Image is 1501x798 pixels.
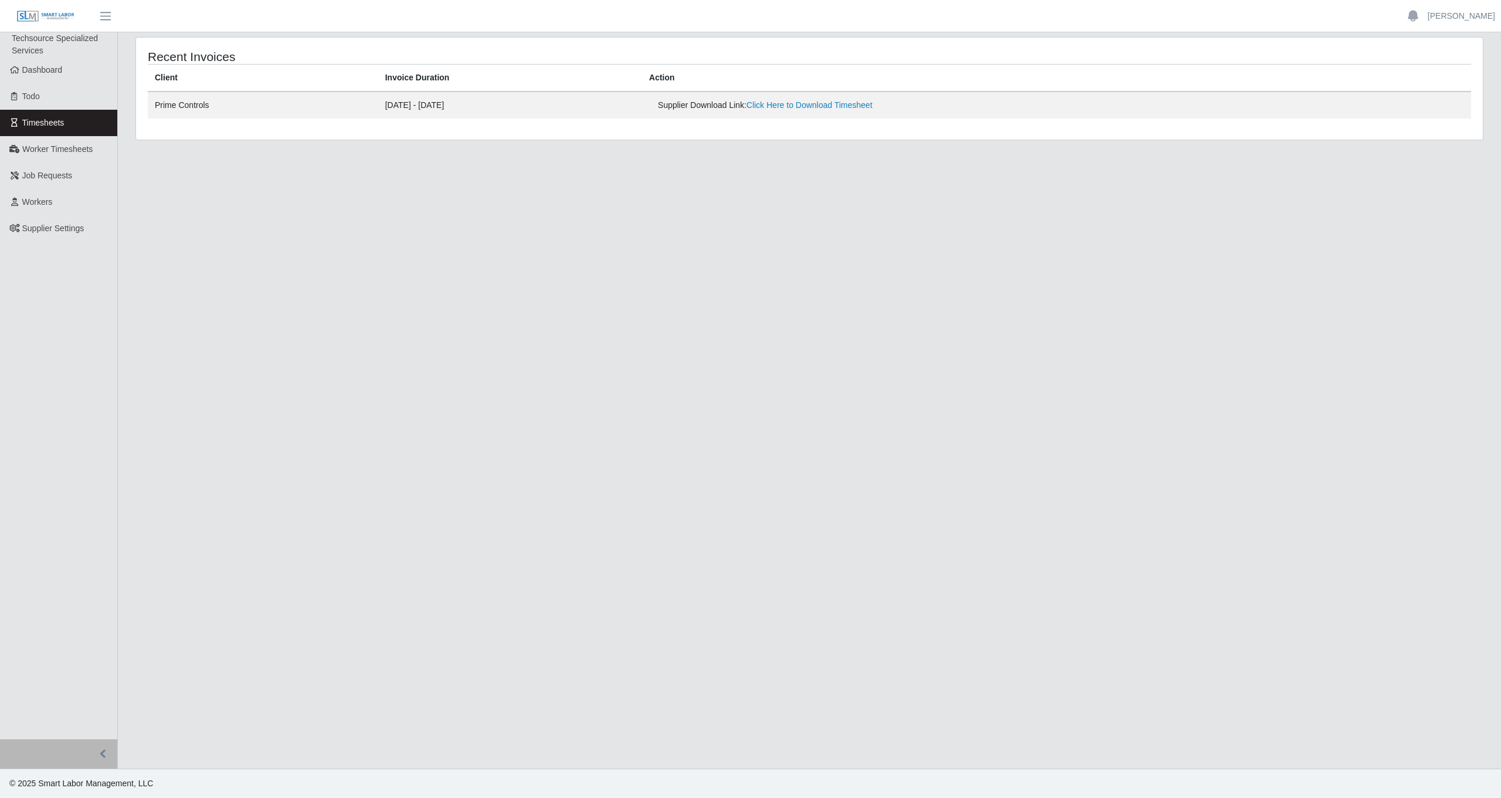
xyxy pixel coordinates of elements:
[22,144,93,154] span: Worker Timesheets
[22,92,40,101] span: Todo
[148,65,378,92] th: Client
[12,33,98,55] span: Techsource Specialized Services
[16,10,75,23] img: SLM Logo
[378,92,642,119] td: [DATE] - [DATE]
[22,197,53,207] span: Workers
[148,49,689,64] h4: Recent Invoices
[22,224,84,233] span: Supplier Settings
[1428,10,1495,22] a: [PERSON_NAME]
[148,92,378,119] td: Prime Controls
[658,99,1184,111] div: Supplier Download Link:
[746,100,872,110] a: Click Here to Download Timesheet
[642,65,1471,92] th: Action
[9,779,153,788] span: © 2025 Smart Labor Management, LLC
[22,118,64,127] span: Timesheets
[22,171,73,180] span: Job Requests
[22,65,63,75] span: Dashboard
[378,65,642,92] th: Invoice Duration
